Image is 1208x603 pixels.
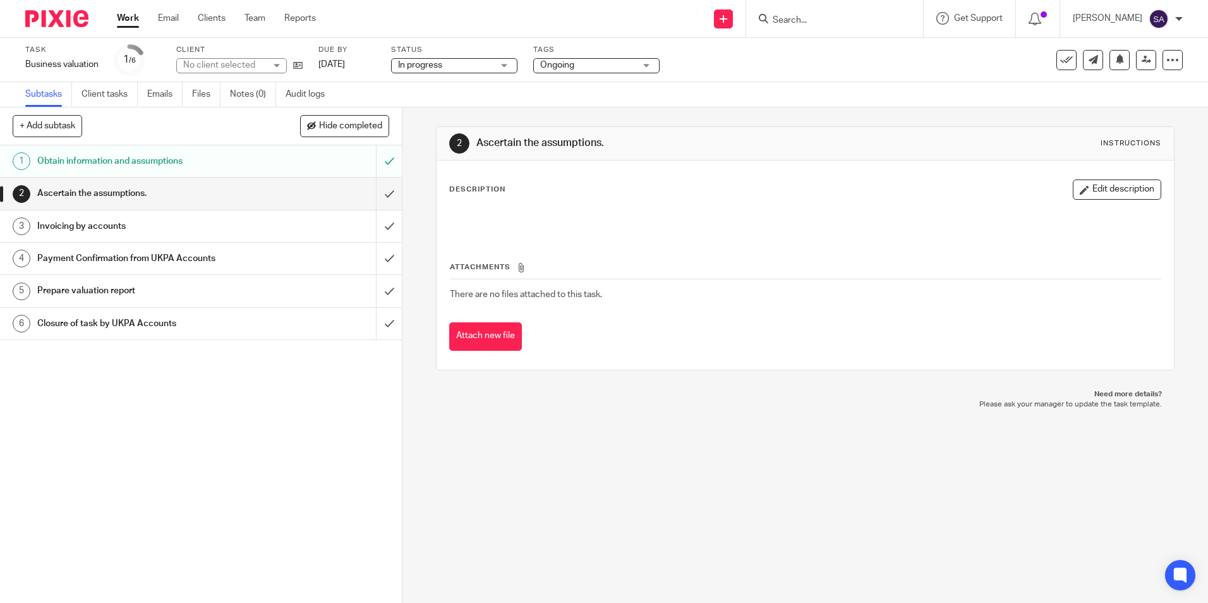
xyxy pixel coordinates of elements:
[158,12,179,25] a: Email
[176,45,303,55] label: Client
[192,82,220,107] a: Files
[1073,12,1142,25] p: [PERSON_NAME]
[25,10,88,27] img: Pixie
[449,399,1161,410] p: Please ask your manager to update the task template.
[13,185,30,203] div: 2
[449,389,1161,399] p: Need more details?
[13,217,30,235] div: 3
[1101,138,1161,149] div: Instructions
[449,133,469,154] div: 2
[123,52,136,67] div: 1
[13,283,30,300] div: 5
[540,61,574,70] span: Ongoing
[37,184,255,203] h1: Ascertain the assumptions.
[13,152,30,170] div: 1
[319,121,382,131] span: Hide completed
[450,264,510,271] span: Attachments
[771,15,885,27] input: Search
[449,185,505,195] p: Description
[476,137,832,150] h1: Ascertain the assumptions.
[82,82,138,107] a: Client tasks
[37,314,255,333] h1: Closure of task by UKPA Accounts
[117,12,139,25] a: Work
[318,45,375,55] label: Due by
[286,82,334,107] a: Audit logs
[300,115,389,137] button: Hide completed
[37,249,255,268] h1: Payment Confirmation from UKPA Accounts
[1073,180,1161,200] button: Edit description
[245,12,265,25] a: Team
[533,45,660,55] label: Tags
[25,82,72,107] a: Subtasks
[13,315,30,332] div: 6
[37,281,255,300] h1: Prepare valuation report
[129,57,136,64] small: /6
[37,217,255,236] h1: Invoicing by accounts
[183,59,265,71] div: No client selected
[284,12,316,25] a: Reports
[391,45,517,55] label: Status
[449,322,522,351] button: Attach new file
[954,14,1003,23] span: Get Support
[198,12,226,25] a: Clients
[318,60,345,69] span: [DATE]
[147,82,183,107] a: Emails
[13,250,30,267] div: 4
[25,45,99,55] label: Task
[37,152,255,171] h1: Obtain information and assumptions
[1149,9,1169,29] img: svg%3E
[450,290,602,299] span: There are no files attached to this task.
[25,58,99,71] div: Business valuation
[230,82,276,107] a: Notes (0)
[13,115,82,137] button: + Add subtask
[398,61,442,70] span: In progress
